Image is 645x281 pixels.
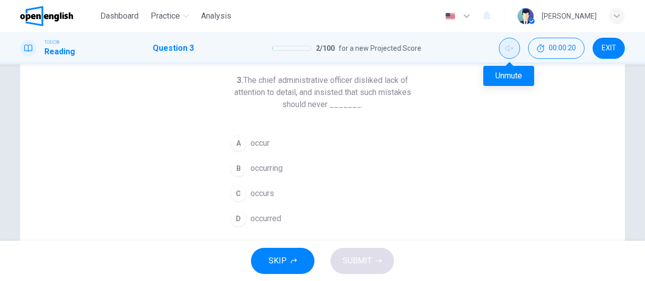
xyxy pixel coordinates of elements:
[147,7,193,25] button: Practice
[44,39,59,46] span: TOEIC®
[250,188,274,200] span: occurs
[44,46,75,58] h1: Reading
[250,137,270,149] span: occur
[226,181,419,206] button: Coccurs
[230,160,246,176] div: B
[100,10,139,22] span: Dashboard
[237,75,243,85] strong: 3.
[542,10,597,22] div: [PERSON_NAME]
[269,254,287,268] span: SKIP
[251,248,314,274] button: SKIP
[549,44,576,52] span: 00:00:20
[201,10,231,22] span: Analysis
[444,13,457,20] img: en
[226,74,419,111] h6: The chief administrative officer disliked lack of attention to detail, and insisted that such mis...
[339,42,421,54] span: for a new Projected Score
[499,38,520,59] div: Unmute
[230,135,246,151] div: A
[483,66,534,86] div: Unmute
[230,185,246,202] div: C
[153,42,194,54] h1: Question 3
[230,211,246,227] div: D
[151,10,180,22] span: Practice
[602,44,616,52] span: EXIT
[528,38,585,59] div: Hide
[20,6,73,26] img: OpenEnglish logo
[226,206,419,231] button: Doccurred
[197,7,235,25] button: Analysis
[226,131,419,156] button: Aoccur
[316,42,335,54] span: 2 / 100
[226,156,419,181] button: Boccurring
[96,7,143,25] button: Dashboard
[518,8,534,24] img: Profile picture
[528,38,585,59] button: 00:00:20
[593,38,625,59] button: EXIT
[250,213,281,225] span: occurred
[20,6,96,26] a: OpenEnglish logo
[250,162,283,174] span: occurring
